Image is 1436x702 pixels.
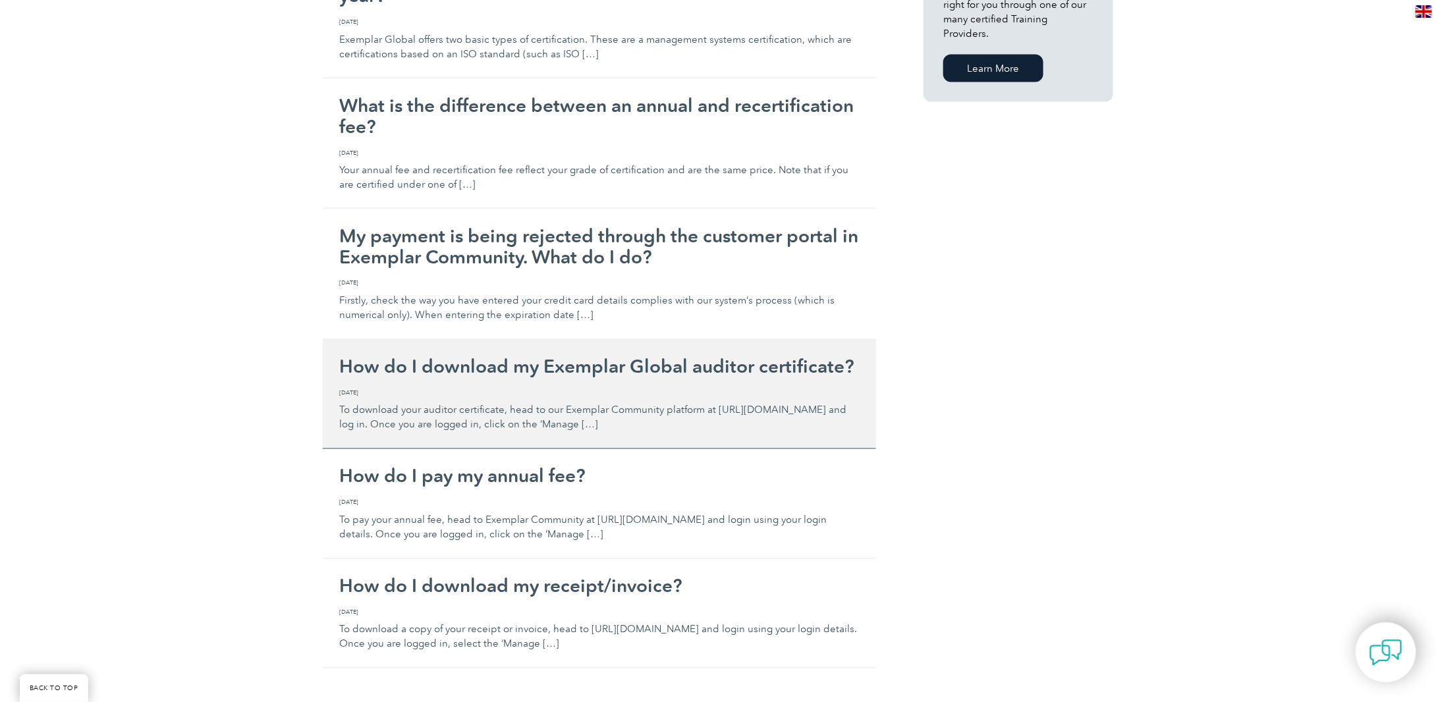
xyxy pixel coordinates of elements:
[339,279,860,323] p: Firstly, check the way you have entered your credit card details complies with our system’s proce...
[339,576,860,597] h2: How do I download my receipt/invoice?
[339,17,860,61] p: Exemplar Global offers two basic types of certification. These are a management systems certifica...
[1416,5,1432,18] img: en
[323,209,876,340] a: My payment is being rejected through the customer portal in Exemplar Community. What do I do? [DA...
[339,225,860,267] h2: My payment is being rejected through the customer portal in Exemplar Community. What do I do?
[339,95,860,137] h2: What is the difference between an annual and recertification fee?
[339,498,860,507] span: [DATE]
[323,78,876,209] a: What is the difference between an annual and recertification fee? [DATE] Your annual fee and rece...
[339,148,860,157] span: [DATE]
[339,17,860,26] span: [DATE]
[339,389,860,433] p: To download your auditor certificate, head to our Exemplar Community platform at [URL][DOMAIN_NAM...
[339,279,860,288] span: [DATE]
[339,608,860,617] span: [DATE]
[1369,636,1402,669] img: contact-chat.png
[943,55,1043,82] a: Learn More
[339,389,860,398] span: [DATE]
[339,608,860,652] p: To download a copy of your receipt or invoice, head to [URL][DOMAIN_NAME] and login using your lo...
[339,148,860,192] p: Your annual fee and recertification fee reflect your grade of certification and are the same pric...
[323,449,876,559] a: How do I pay my annual fee? [DATE] To pay your annual fee, head to Exemplar Community at [URL][DO...
[20,674,88,702] a: BACK TO TOP
[323,559,876,669] a: How do I download my receipt/invoice? [DATE] To download a copy of your receipt or invoice, head ...
[339,356,860,377] h2: How do I download my Exemplar Global auditor certificate?
[323,340,876,450] a: How do I download my Exemplar Global auditor certificate? [DATE] To download your auditor certifi...
[339,498,860,542] p: To pay your annual fee, head to Exemplar Community at [URL][DOMAIN_NAME] and login using your log...
[339,466,860,487] h2: How do I pay my annual fee?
